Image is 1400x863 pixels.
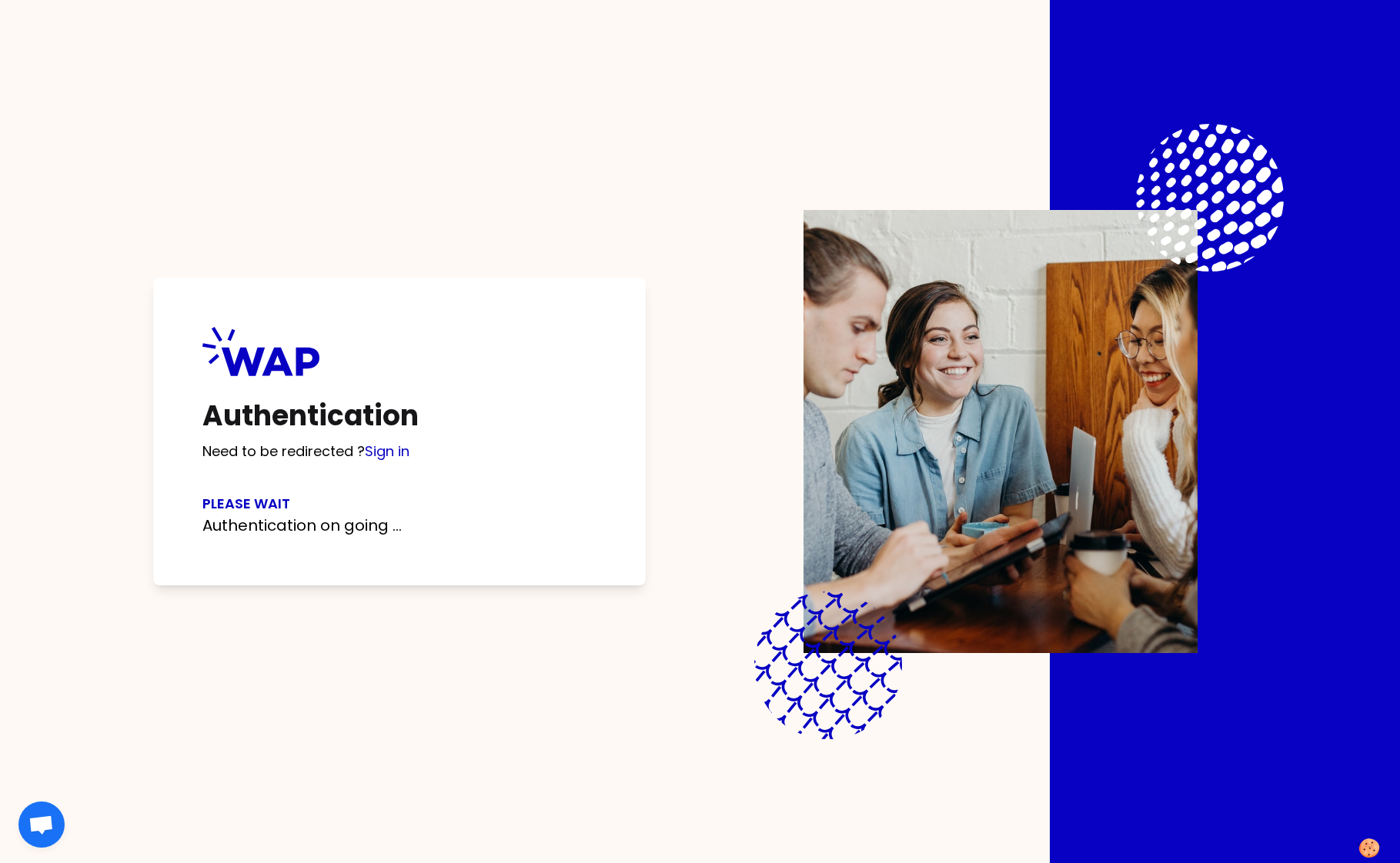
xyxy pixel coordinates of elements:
[18,801,65,848] a: Chat abierto
[202,441,596,462] p: Need to be redirected ?
[202,515,596,536] p: Authentication on going ...
[202,493,596,515] h3: Please wait
[804,210,1198,653] img: Description
[365,441,409,461] a: Sign in
[202,401,596,431] h1: Authentication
